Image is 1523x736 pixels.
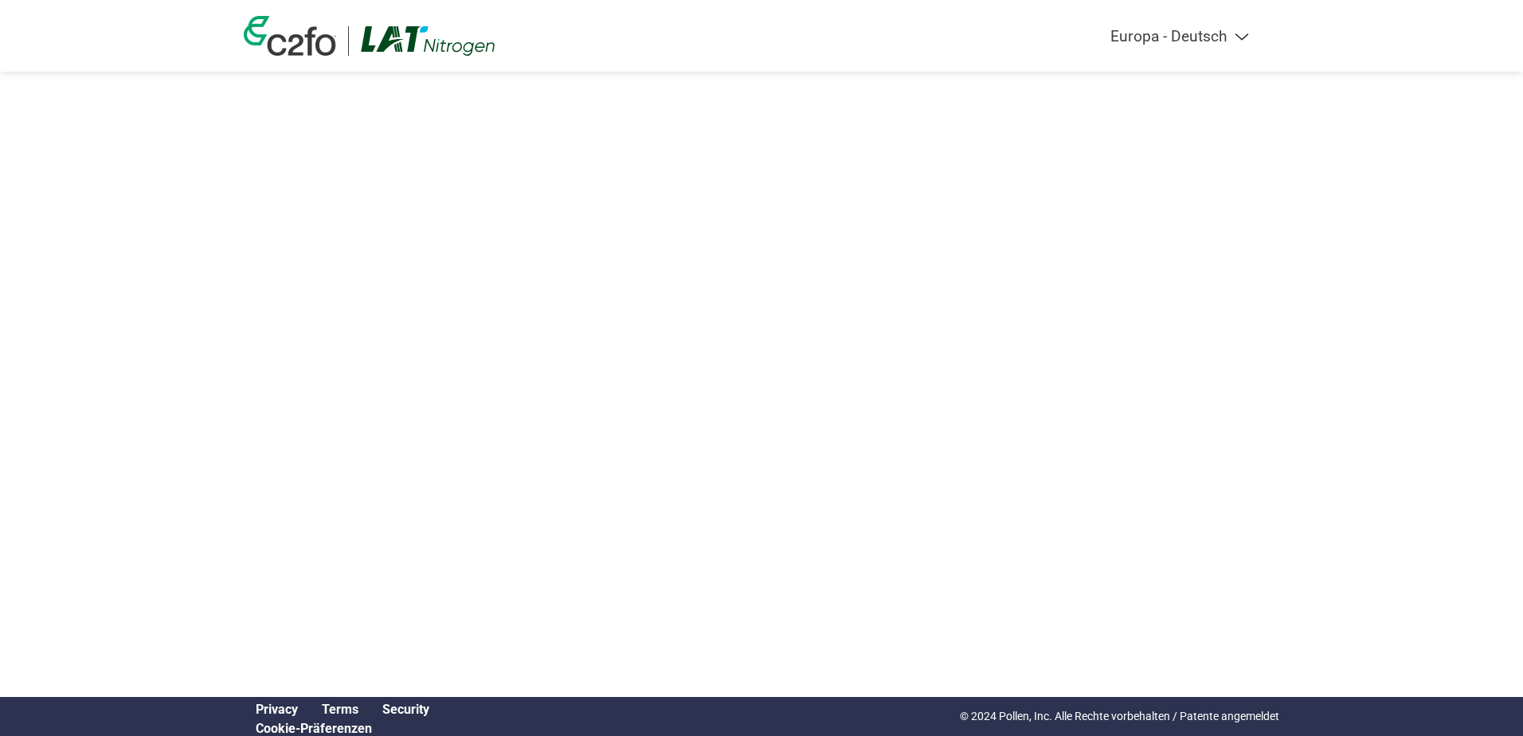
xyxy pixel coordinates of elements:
[256,702,298,717] a: Privacy
[382,702,429,717] a: Security
[960,708,1279,725] p: © 2024 Pollen, Inc. Alle Rechte vorbehalten / Patente angemeldet
[256,721,372,736] a: Cookie Preferences, opens a dedicated popup modal window
[361,26,495,56] img: LAT Nitrogen
[322,702,358,717] a: Terms
[244,16,336,56] img: c2fo logo
[244,721,441,736] div: Open Cookie Preferences Modal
